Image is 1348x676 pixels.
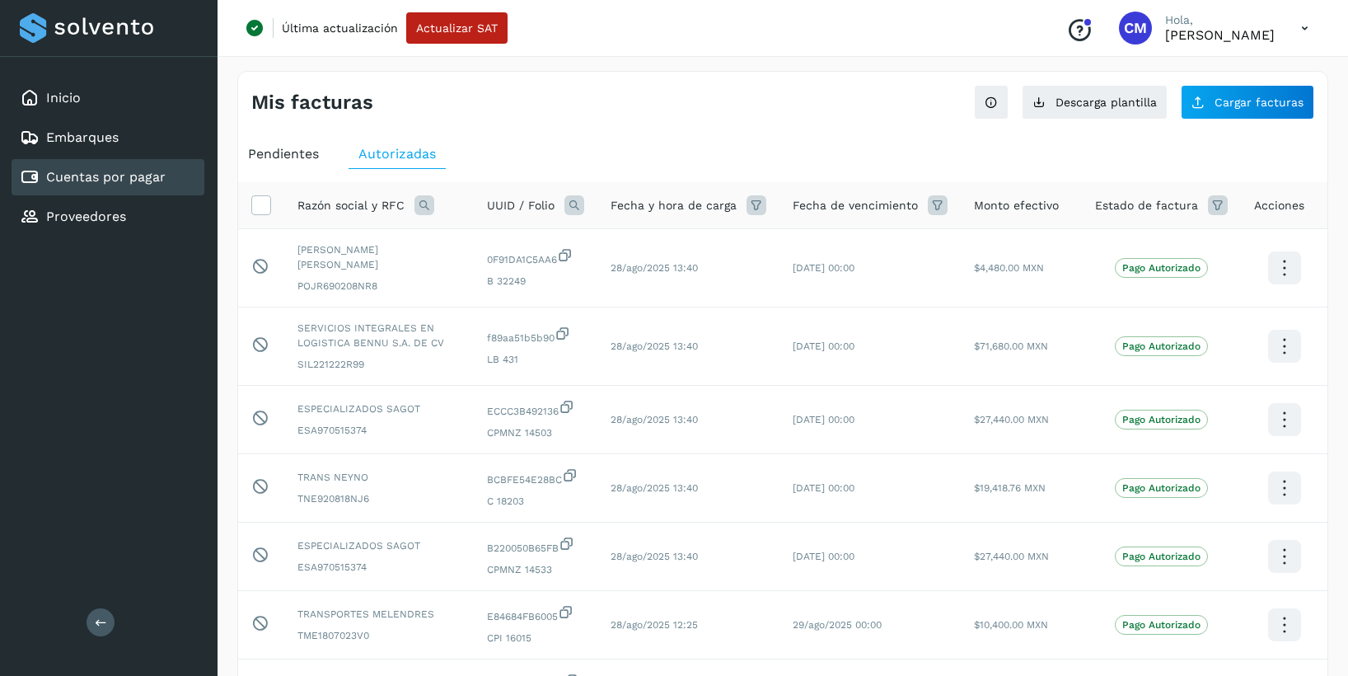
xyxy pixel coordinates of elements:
span: SERVICIOS INTEGRALES EN LOGISTICA BENNU S.A. DE CV [297,321,461,350]
span: Fecha de vencimiento [793,197,918,214]
span: CPMNZ 14503 [487,425,584,440]
span: E84684FB6005 [487,604,584,624]
a: Proveedores [46,209,126,224]
button: Cargar facturas [1181,85,1314,120]
span: $19,418.76 MXN [974,482,1046,494]
span: TRANS NEYNO [297,470,461,485]
span: 0F91DA1C5AA6 [487,247,584,267]
a: Inicio [46,90,81,106]
span: ESA970515374 [297,423,461,438]
span: CPI 16015 [487,631,584,645]
span: B220050B65FB [487,536,584,556]
span: POJR690208NR8 [297,279,461,293]
span: [DATE] 00:00 [793,551,854,562]
div: Inicio [12,80,204,116]
span: TME1807023V0 [297,628,461,643]
span: $10,400.00 MXN [974,619,1048,631]
span: [DATE] 00:00 [793,262,854,274]
span: Monto efectivo [974,197,1059,214]
p: Pago Autorizado [1122,619,1201,631]
span: $27,440.00 MXN [974,414,1049,425]
span: $27,440.00 MXN [974,551,1049,562]
p: Cynthia Mendoza [1165,27,1275,43]
span: TNE920818NJ6 [297,491,461,506]
span: TRANSPORTES MELENDRES [297,607,461,622]
div: Cuentas por pagar [12,159,204,195]
span: 28/ago/2025 12:25 [611,619,698,631]
button: Descarga plantilla [1022,85,1168,120]
span: [DATE] 00:00 [793,414,854,425]
span: ESPECIALIZADOS SAGOT [297,401,461,416]
p: Última actualización [282,21,398,35]
span: Cargar facturas [1215,96,1304,108]
span: [DATE] 00:00 [793,340,854,352]
span: UUID / Folio [487,197,555,214]
span: 28/ago/2025 13:40 [611,414,698,425]
span: 28/ago/2025 13:40 [611,482,698,494]
span: [PERSON_NAME] [PERSON_NAME] [297,242,461,272]
span: ESA970515374 [297,560,461,575]
span: 28/ago/2025 13:40 [611,262,698,274]
span: CPMNZ 14533 [487,562,584,577]
span: f89aa51b5b90 [487,326,584,345]
span: Pendientes [248,146,319,162]
span: C 18203 [487,494,584,509]
p: Pago Autorizado [1122,414,1201,425]
span: ECCC3B492136 [487,399,584,419]
span: Acciones [1254,197,1304,214]
div: Proveedores [12,199,204,235]
span: BCBFE54E28BC [487,467,584,487]
span: ESPECIALIZADOS SAGOT [297,538,461,553]
span: 29/ago/2025 00:00 [793,619,882,631]
span: Estado de factura [1095,197,1198,214]
span: Razón social y RFC [297,197,405,214]
span: 28/ago/2025 13:40 [611,340,698,352]
div: Embarques [12,120,204,156]
a: Embarques [46,129,119,145]
span: $4,480.00 MXN [974,262,1044,274]
p: Hola, [1165,13,1275,27]
span: LB 431 [487,352,584,367]
span: Fecha y hora de carga [611,197,737,214]
a: Cuentas por pagar [46,169,166,185]
span: $71,680.00 MXN [974,340,1048,352]
span: 28/ago/2025 13:40 [611,551,698,562]
h4: Mis facturas [251,91,373,115]
p: Pago Autorizado [1122,482,1201,494]
span: B 32249 [487,274,584,289]
p: Pago Autorizado [1122,551,1201,562]
p: Pago Autorizado [1122,340,1201,352]
span: Descarga plantilla [1055,96,1157,108]
span: SIL221222R99 [297,357,461,372]
button: Actualizar SAT [406,12,508,44]
span: Actualizar SAT [416,22,498,34]
span: Autorizadas [358,146,436,162]
span: [DATE] 00:00 [793,482,854,494]
p: Pago Autorizado [1122,262,1201,274]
